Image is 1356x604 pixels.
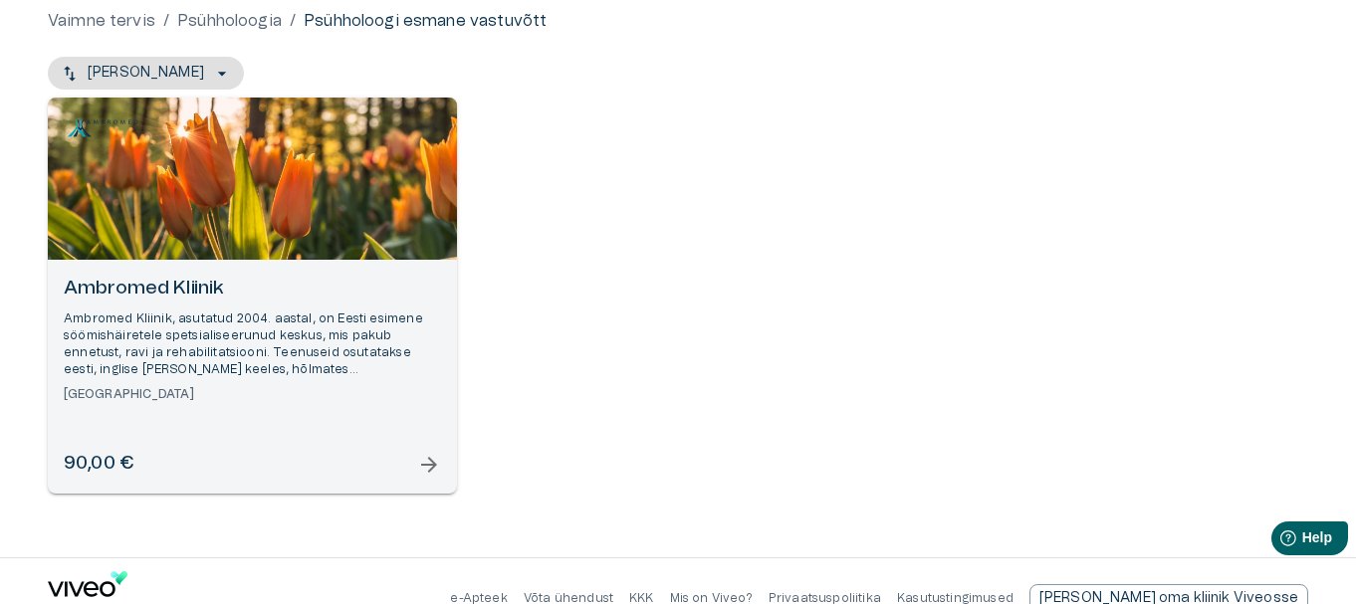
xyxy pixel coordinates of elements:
h6: [GEOGRAPHIC_DATA] [64,386,441,403]
h6: Ambromed Kliinik [64,276,441,302]
p: Ambromed Kliinik, asutatud 2004. aastal, on Eesti esimene söömis­häiretele spetsialiseerunud kesk... [64,310,441,379]
p: / [290,9,296,33]
iframe: Help widget launcher [1201,513,1356,569]
a: e-Apteek [450,592,507,604]
a: Psühholoogia [177,9,282,33]
a: Kasutustingimused [897,592,1014,604]
a: Vaimne tervis [48,9,155,33]
a: Open selected supplier available booking dates [48,98,457,494]
p: [PERSON_NAME] [88,63,204,84]
img: Ambromed Kliinik logo [63,112,142,144]
p: / [163,9,169,33]
span: arrow_forward [417,453,441,477]
a: Privaatsuspoliitika [769,592,881,604]
a: KKK [629,592,654,604]
h6: 90,00 € [64,451,133,478]
button: [PERSON_NAME] [48,57,244,90]
p: Psühholoogi esmane vastuvõtt [304,9,547,33]
a: Navigate to home page [48,571,127,604]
